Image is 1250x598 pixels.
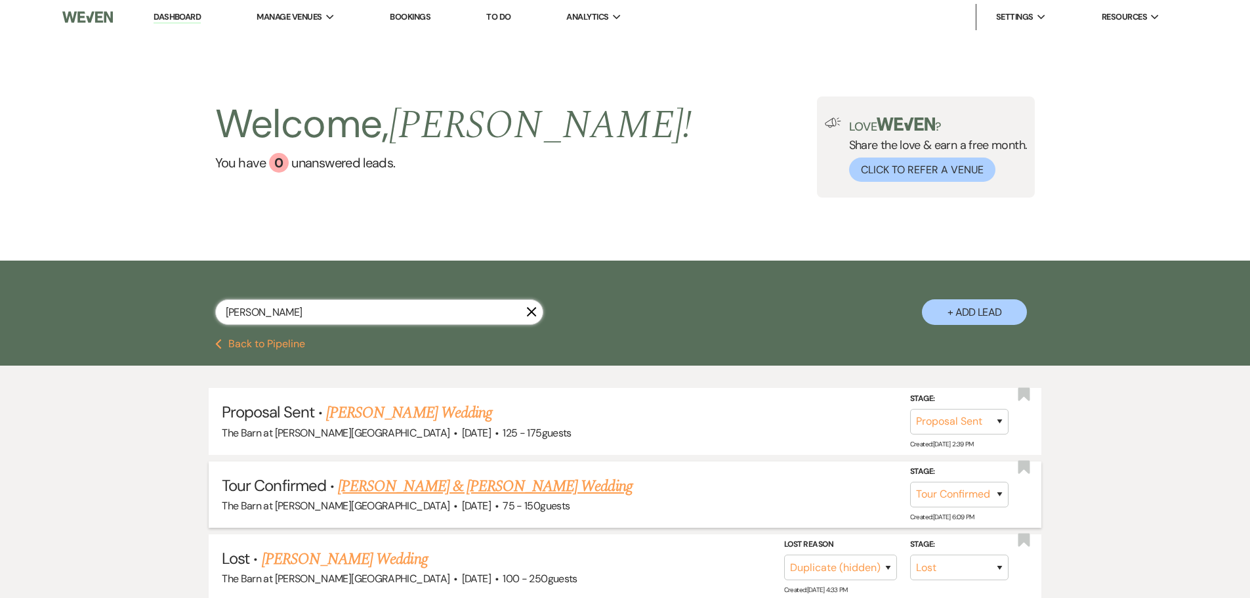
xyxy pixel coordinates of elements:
button: Click to Refer a Venue [849,158,995,182]
div: Share the love & earn a free month. [841,117,1028,182]
span: 75 - 150 guests [503,499,570,513]
span: 125 - 175 guests [503,426,571,440]
span: [DATE] [462,572,491,586]
span: Created: [DATE] 4:33 PM [784,586,848,594]
label: Lost Reason [784,538,897,552]
span: 100 - 250 guests [503,572,577,586]
a: [PERSON_NAME] & [PERSON_NAME] Wedding [338,475,632,498]
label: Stage: [910,392,1009,406]
img: weven-logo-green.svg [877,117,935,131]
span: Manage Venues [257,11,322,24]
span: The Barn at [PERSON_NAME][GEOGRAPHIC_DATA] [222,572,449,586]
span: The Barn at [PERSON_NAME][GEOGRAPHIC_DATA] [222,499,449,513]
input: Search by name, event date, email address or phone number [215,299,543,325]
a: Dashboard [154,11,201,24]
span: [DATE] [462,426,491,440]
a: You have 0 unanswered leads. [215,153,692,173]
img: loud-speaker-illustration.svg [825,117,841,128]
h2: Welcome, [215,96,692,153]
button: + Add Lead [922,299,1027,325]
a: Bookings [390,11,430,22]
label: Stage: [910,465,1009,479]
span: Created: [DATE] 6:09 PM [910,513,974,521]
span: Tour Confirmed [222,475,326,496]
button: Back to Pipeline [215,339,305,349]
span: Proposal Sent [222,402,314,422]
span: Lost [222,548,249,568]
span: The Barn at [PERSON_NAME][GEOGRAPHIC_DATA] [222,426,449,440]
a: [PERSON_NAME] Wedding [326,401,492,425]
span: Created: [DATE] 2:39 PM [910,440,974,448]
span: [PERSON_NAME] ! [389,95,692,156]
span: Analytics [566,11,608,24]
span: Resources [1102,11,1147,24]
a: To Do [486,11,510,22]
div: 0 [269,153,289,173]
span: Settings [996,11,1033,24]
a: [PERSON_NAME] Wedding [262,547,428,571]
label: Stage: [910,538,1009,552]
img: Weven Logo [62,3,112,31]
p: Love ? [849,117,1028,133]
span: [DATE] [462,499,491,513]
